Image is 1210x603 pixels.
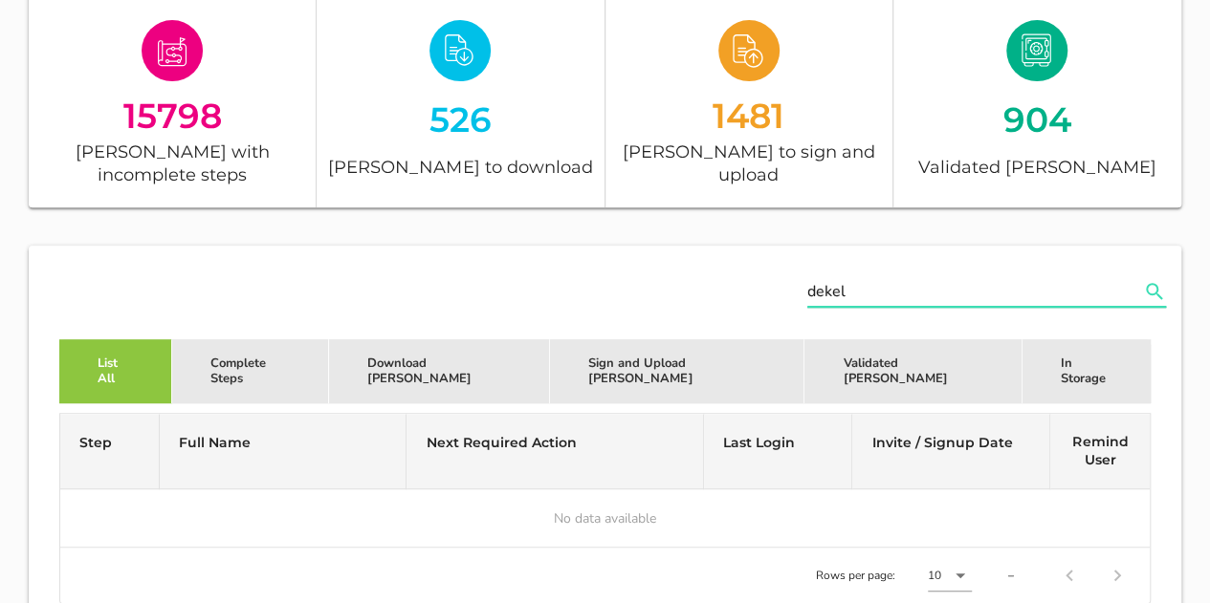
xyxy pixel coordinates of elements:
[852,414,1050,489] th: Invite / Signup Date: Not sorted. Activate to sort ascending.
[704,414,852,489] th: Last Login: Not sorted. Activate to sort ascending.
[426,434,576,451] span: Next Required Action
[804,339,1022,403] div: Validated [PERSON_NAME]
[1137,279,1172,304] button: Search name, email, testator ID or ID number appended action
[816,548,972,603] div: Rows per page:
[893,151,1181,184] div: Validated [PERSON_NAME]
[60,414,160,489] th: Step: Not sorted. Activate to sort ascending.
[550,339,804,403] div: Sign and Upload [PERSON_NAME]
[317,99,604,140] div: 526
[605,99,892,131] div: 1481
[605,141,892,184] div: [PERSON_NAME] to sign and upload
[893,99,1181,140] div: 904
[29,99,316,131] div: 15798
[59,339,172,403] div: List All
[928,567,941,584] div: 10
[29,141,316,184] div: [PERSON_NAME] with incomplete steps
[1008,567,1014,584] div: –
[407,414,704,489] th: Next Required Action: Not sorted. Activate to sort ascending.
[928,560,972,591] div: 10Rows per page:
[317,151,604,184] div: [PERSON_NAME] to download
[179,434,251,451] span: Full Name
[1023,339,1151,403] div: In Storage
[329,339,551,403] div: Download [PERSON_NAME]
[60,489,1150,547] td: No data available
[871,434,1012,451] span: Invite / Signup Date
[1072,433,1128,468] span: Remind User
[172,339,329,403] div: Complete Steps
[160,414,407,489] th: Full Name: Not sorted. Activate to sort ascending.
[723,434,795,451] span: Last Login
[1050,414,1150,489] th: Remind User
[79,434,112,451] span: Step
